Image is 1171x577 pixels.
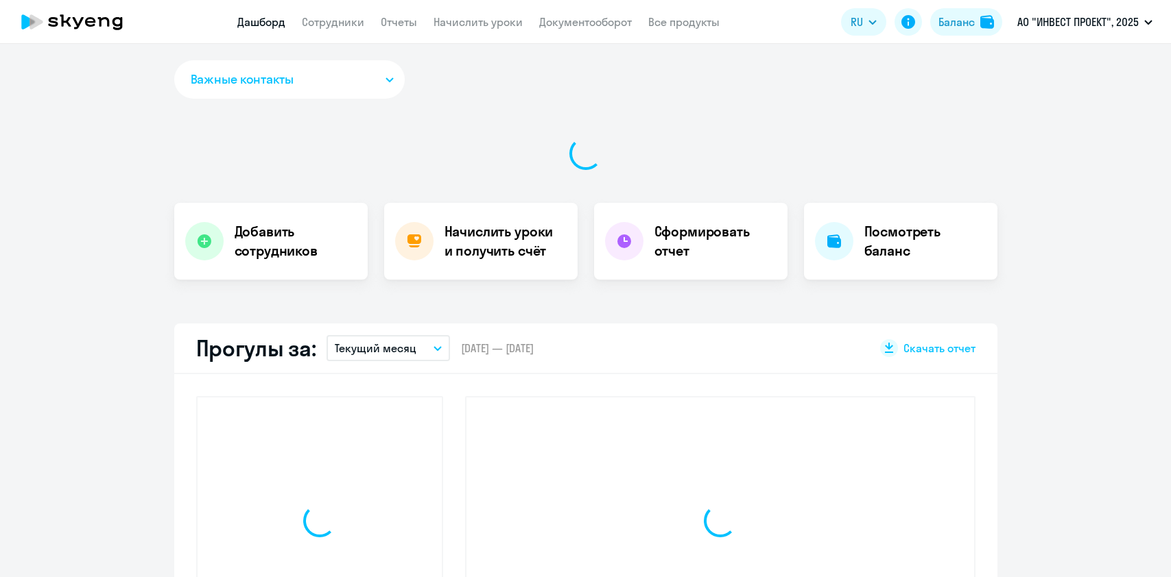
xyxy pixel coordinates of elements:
a: Документооборот [539,15,632,29]
p: Текущий месяц [335,340,416,356]
p: АО "ИНВЕСТ ПРОЕКТ", 2025 [1017,14,1139,30]
a: Сотрудники [302,15,364,29]
a: Начислить уроки [434,15,523,29]
a: Дашборд [237,15,285,29]
button: АО "ИНВЕСТ ПРОЕКТ", 2025 [1010,5,1159,38]
span: Скачать отчет [903,341,975,356]
span: Важные контакты [191,71,294,88]
div: Баланс [938,14,975,30]
span: RU [851,14,863,30]
a: Отчеты [381,15,417,29]
span: [DATE] — [DATE] [461,341,534,356]
h4: Начислить уроки и получить счёт [445,222,564,260]
button: Важные контакты [174,60,405,99]
button: Текущий месяц [327,335,450,361]
h2: Прогулы за: [196,334,316,362]
img: balance [980,15,994,29]
button: Балансbalance [930,8,1002,36]
h4: Посмотреть баланс [864,222,986,260]
h4: Сформировать отчет [654,222,777,260]
a: Все продукты [648,15,720,29]
button: RU [841,8,886,36]
h4: Добавить сотрудников [235,222,357,260]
